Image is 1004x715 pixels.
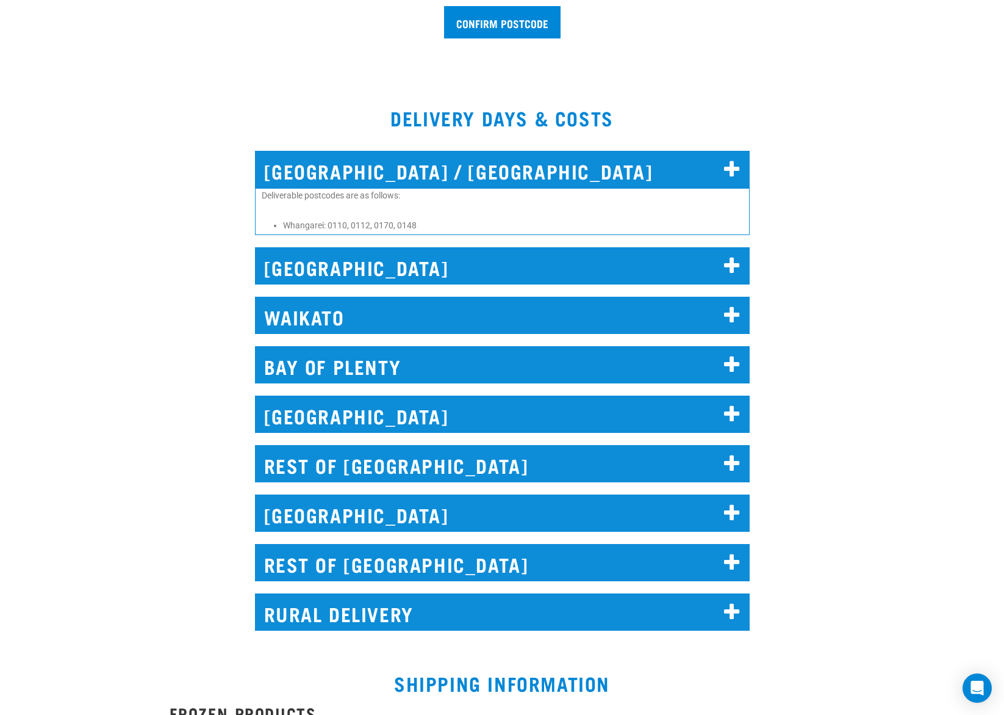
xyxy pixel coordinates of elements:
div: Open Intercom Messenger [963,673,992,703]
input: Confirm postcode [444,6,561,38]
h2: WAIKATO [255,297,750,334]
p: Deliverable postcodes are as follows: [262,189,743,202]
h2: BAY OF PLENTY [255,346,750,383]
h2: REST OF [GEOGRAPHIC_DATA] [255,445,750,482]
h2: [GEOGRAPHIC_DATA] [255,396,750,433]
h2: REST OF [GEOGRAPHIC_DATA] [255,544,750,581]
h2: [GEOGRAPHIC_DATA] [255,495,750,532]
li: Whangarei: 0110, 0112, 0170, 0148 [283,219,743,232]
h2: [GEOGRAPHIC_DATA] [255,247,750,285]
h2: RURAL DELIVERY [255,593,750,631]
h2: [GEOGRAPHIC_DATA] / [GEOGRAPHIC_DATA] [255,151,750,188]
